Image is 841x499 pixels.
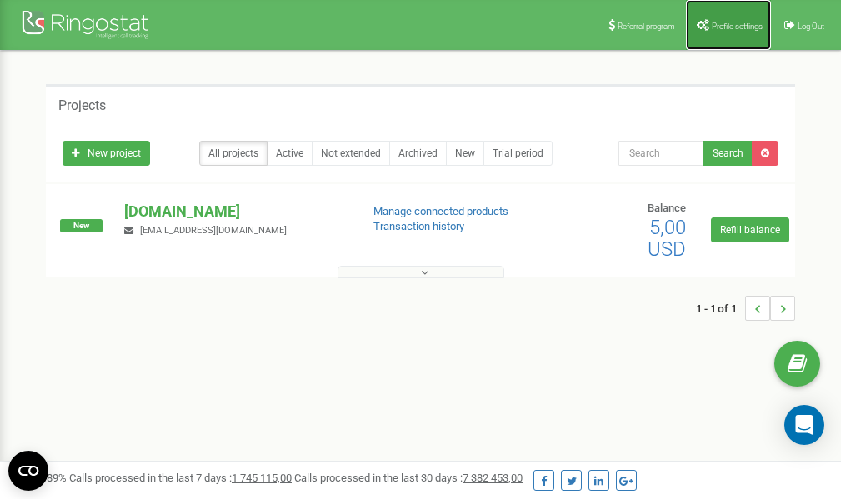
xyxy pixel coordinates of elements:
[711,217,789,242] a: Refill balance
[69,472,292,484] span: Calls processed in the last 7 days :
[58,98,106,113] h5: Projects
[63,141,150,166] a: New project
[124,201,346,222] p: [DOMAIN_NAME]
[703,141,753,166] button: Search
[373,205,508,217] a: Manage connected products
[8,451,48,491] button: Open CMP widget
[648,202,686,214] span: Balance
[60,219,103,232] span: New
[389,141,447,166] a: Archived
[618,22,675,31] span: Referral program
[463,472,523,484] u: 7 382 453,00
[294,472,523,484] span: Calls processed in the last 30 days :
[696,279,795,337] nav: ...
[312,141,390,166] a: Not extended
[483,141,553,166] a: Trial period
[618,141,704,166] input: Search
[267,141,313,166] a: Active
[446,141,484,166] a: New
[373,220,464,232] a: Transaction history
[648,216,686,261] span: 5,00 USD
[696,296,745,321] span: 1 - 1 of 1
[232,472,292,484] u: 1 745 115,00
[798,22,824,31] span: Log Out
[784,405,824,445] div: Open Intercom Messenger
[712,22,763,31] span: Profile settings
[199,141,268,166] a: All projects
[140,225,287,236] span: [EMAIL_ADDRESS][DOMAIN_NAME]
